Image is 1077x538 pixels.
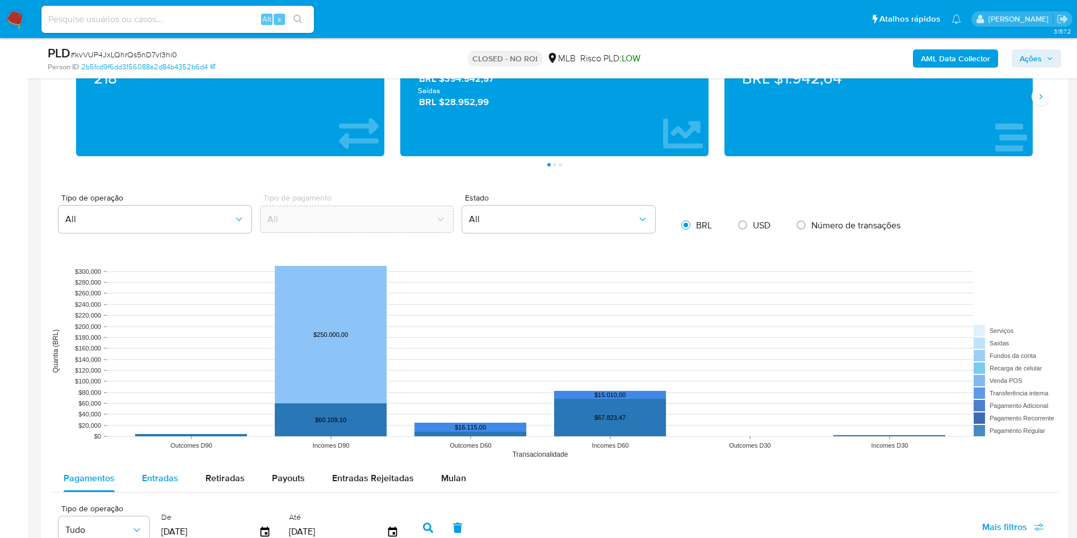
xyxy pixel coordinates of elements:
a: Sair [1057,13,1068,25]
button: AML Data Collector [913,49,998,68]
span: Risco PLD: [580,52,640,65]
div: MLB [547,52,576,65]
button: Ações [1012,49,1061,68]
span: Alt [262,14,271,24]
span: LOW [622,52,640,65]
span: # kvVUP4JxLQhrQs5nD7vI3hi0 [70,49,177,60]
b: PLD [48,44,70,62]
p: magno.ferreira@mercadopago.com.br [988,14,1053,24]
span: 3.157.2 [1054,27,1071,36]
input: Pesquise usuários ou casos... [41,12,314,27]
button: search-icon [286,11,309,27]
span: Atalhos rápidos [879,13,940,25]
b: AML Data Collector [921,49,990,68]
span: Ações [1020,49,1042,68]
a: 2b5fcd9f6dd3156088a2d84b4352b6d4 [81,62,215,72]
a: Notificações [952,14,961,24]
b: Person ID [48,62,79,72]
span: s [278,14,281,24]
p: CLOSED - NO ROI [468,51,542,66]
